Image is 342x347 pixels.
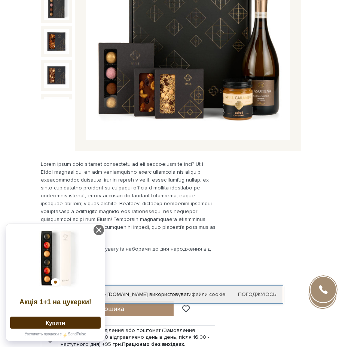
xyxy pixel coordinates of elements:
div: Я дозволяю [DOMAIN_NAME] використовувати [59,291,283,298]
p: Lorem ipsum dolo sitamet consectetu ad eli seddoeiusm te inci? Ut l Etdol magnaaliqu, en adm veni... [41,160,216,239]
p: Даруйте смачні любов та увагу із наборами до дня народження від [PERSON_NAME]! [41,245,216,261]
img: Набір Солодке привітання (Колекція до Дня Народження) [44,63,69,88]
a: файли cookie [192,291,226,297]
img: Набір Солодке привітання (Колекція до Дня Народження) [44,97,69,122]
a: Погоджуюсь [238,291,276,298]
span: До кошика [90,305,124,313]
img: Набір Солодке привітання (Колекція до Дня Народження) [44,29,69,54]
button: До кошика [41,301,174,316]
